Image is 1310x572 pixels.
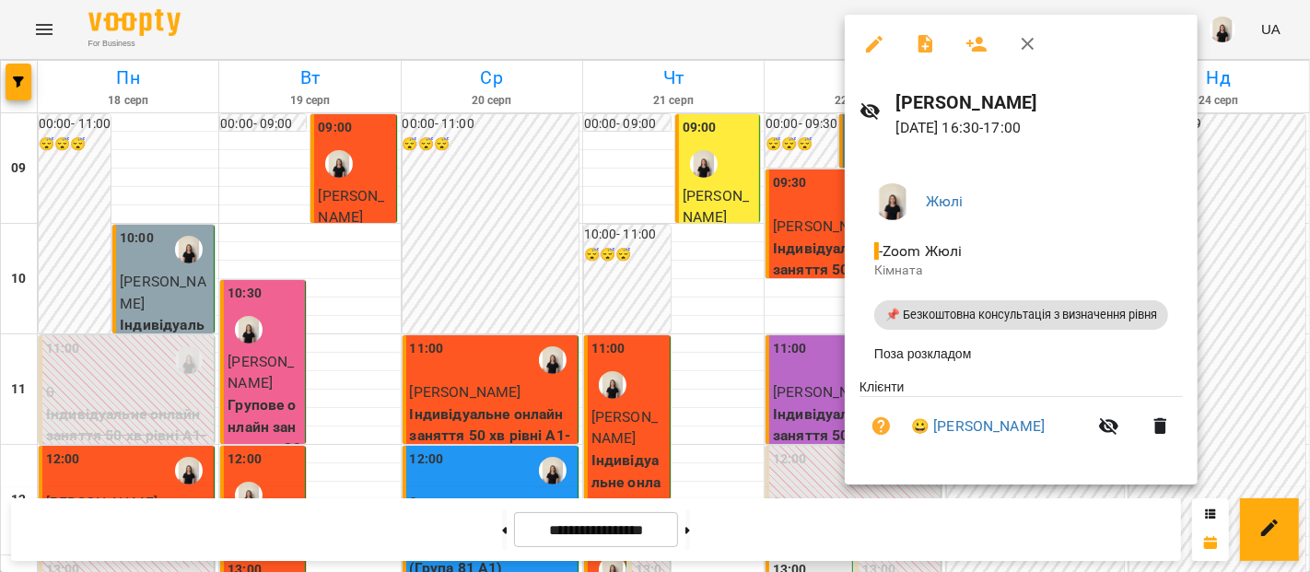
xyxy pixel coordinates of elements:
span: - Zoom Жюлі [874,242,966,260]
ul: Клієнти [860,378,1183,463]
p: Кімната [874,262,1168,280]
span: 📌 Безкоштовна консультація з визначення рівня [874,307,1168,323]
button: Візит ще не сплачено. Додати оплату? [860,404,904,449]
li: Поза розкладом [860,337,1183,370]
p: [DATE] 16:30 - 17:00 [896,117,1183,139]
a: Жюлі [926,193,964,210]
h6: [PERSON_NAME] [896,88,1183,117]
a: 😀 [PERSON_NAME] [911,415,1045,438]
img: a3bfcddf6556b8c8331b99a2d66cc7fb.png [874,183,911,220]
